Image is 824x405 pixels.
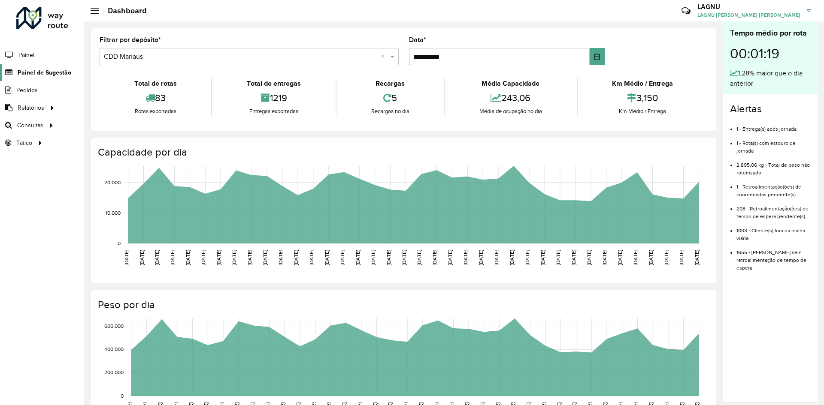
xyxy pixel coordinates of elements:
[18,103,44,112] span: Relatórios
[447,78,574,89] div: Média Capacidade
[648,250,654,265] text: [DATE]
[200,250,206,265] text: [DATE]
[580,107,706,116] div: Km Médio / Entrega
[571,250,576,265] text: [DATE]
[18,51,34,60] span: Painel
[100,35,161,45] label: Filtrar por depósito
[102,78,209,89] div: Total de rotas
[586,250,592,265] text: [DATE]
[524,250,530,265] text: [DATE]
[214,78,333,89] div: Total de entregas
[447,89,574,107] div: 243,06
[104,180,121,185] text: 20,000
[730,27,811,39] div: Tempo médio por rota
[104,370,124,375] text: 200,000
[697,3,800,11] h3: LAGNU
[736,220,811,242] li: 1033 - Cliente(s) fora da malha viária
[355,250,360,265] text: [DATE]
[102,89,209,107] div: 83
[17,121,43,130] span: Consultas
[154,250,160,265] text: [DATE]
[590,48,605,65] button: Choose Date
[730,39,811,68] div: 00:01:19
[540,250,545,265] text: [DATE]
[121,393,124,399] text: 0
[677,2,695,20] a: Contato Rápido
[409,35,426,45] label: Data
[214,107,333,116] div: Entregas exportadas
[694,250,700,265] text: [DATE]
[231,250,237,265] text: [DATE]
[555,250,561,265] text: [DATE]
[736,177,811,198] li: 1 - Retroalimentação(ões) de coordenadas pendente(s)
[386,250,391,265] text: [DATE]
[18,68,71,77] span: Painel de Sugestão
[602,250,607,265] text: [DATE]
[216,250,221,265] text: [DATE]
[663,250,669,265] text: [DATE]
[278,250,283,265] text: [DATE]
[339,89,442,107] div: 5
[102,107,209,116] div: Rotas exportadas
[447,250,453,265] text: [DATE]
[730,68,811,89] div: 1,28% maior que o dia anterior
[617,250,623,265] text: [DATE]
[98,299,708,311] h4: Peso por dia
[580,89,706,107] div: 3,150
[432,250,437,265] text: [DATE]
[339,107,442,116] div: Recargas no dia
[463,250,468,265] text: [DATE]
[416,250,422,265] text: [DATE]
[478,250,484,265] text: [DATE]
[447,107,574,116] div: Média de ocupação no dia
[99,6,147,15] h2: Dashboard
[339,250,345,265] text: [DATE]
[324,250,330,265] text: [DATE]
[98,146,708,159] h4: Capacidade por dia
[736,198,811,220] li: 208 - Retroalimentação(ões) de tempo de espera pendente(s)
[370,250,376,265] text: [DATE]
[104,323,124,329] text: 600,000
[247,250,252,265] text: [DATE]
[118,240,121,246] text: 0
[633,250,638,265] text: [DATE]
[679,250,684,265] text: [DATE]
[494,250,499,265] text: [DATE]
[736,242,811,272] li: 1655 - [PERSON_NAME] sem retroalimentação de tempo de espera
[106,210,121,216] text: 10,000
[381,51,388,62] span: Clear all
[730,103,811,115] h4: Alertas
[580,78,706,89] div: Km Médio / Entrega
[293,250,299,265] text: [DATE]
[185,250,191,265] text: [DATE]
[736,133,811,155] li: 1 - Rota(s) com estouro de jornada
[16,138,32,147] span: Tático
[509,250,515,265] text: [DATE]
[736,119,811,133] li: 1 - Entrega(s) após jornada
[214,89,333,107] div: 1219
[16,86,38,95] span: Pedidos
[309,250,314,265] text: [DATE]
[139,250,145,265] text: [DATE]
[339,78,442,89] div: Recargas
[697,11,800,19] span: LAGNU [PERSON_NAME] [PERSON_NAME]
[736,155,811,177] li: 2.895,06 kg - Total de peso não roteirizado
[401,250,407,265] text: [DATE]
[124,250,129,265] text: [DATE]
[262,250,268,265] text: [DATE]
[170,250,175,265] text: [DATE]
[104,346,124,352] text: 400,000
